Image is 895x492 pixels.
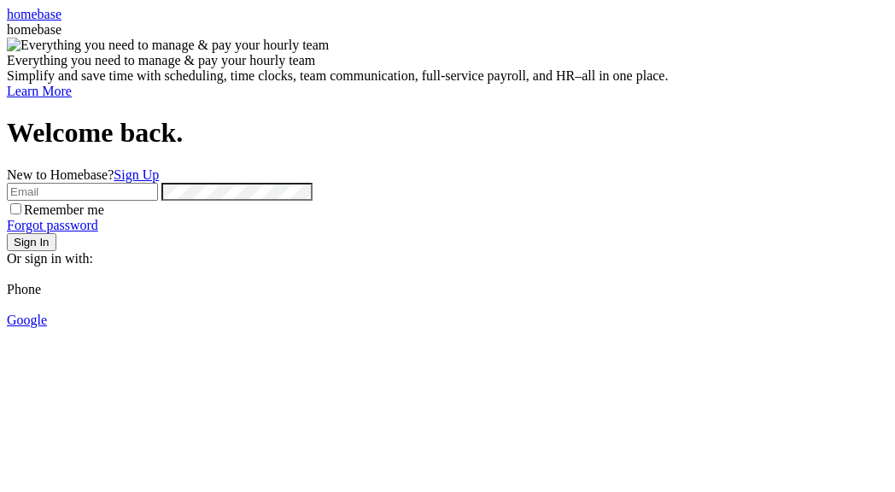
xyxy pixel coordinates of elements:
[7,53,888,68] div: Everything you need to manage & pay your hourly team
[7,313,47,327] a: Google
[7,68,888,84] div: Simplify and save time with scheduling, time clocks, team communication, full-service payroll, an...
[7,117,888,149] h1: Welcome back.
[7,7,61,21] a: homebase
[114,167,159,182] a: Sign Up
[7,202,104,217] label: Remember me
[7,218,98,232] a: Forgot password
[7,282,41,296] span: Phone
[7,233,56,251] button: Sign In
[7,251,888,266] div: Or sign in with:
[7,38,329,53] img: Everything you need to manage & pay your hourly team
[10,203,21,214] input: Remember me
[7,22,888,38] div: homebase
[7,328,8,329] img: seg
[7,84,72,98] a: Learn More
[7,183,158,201] input: Email
[7,167,888,183] div: New to Homebase?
